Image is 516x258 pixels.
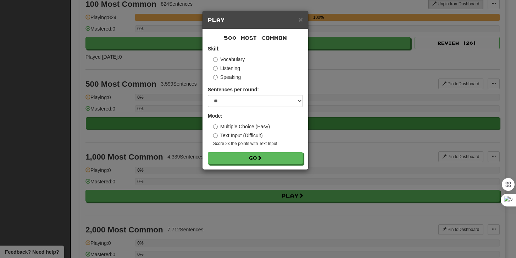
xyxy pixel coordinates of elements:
strong: Mode: [208,113,222,119]
input: Text Input (Difficult) [213,133,218,138]
label: Text Input (Difficult) [213,132,263,139]
input: Vocabulary [213,57,218,62]
input: Speaking [213,75,218,80]
h5: Play [208,16,303,23]
button: Go [208,152,303,164]
input: Multiple Choice (Easy) [213,124,218,129]
small: Score 2x the points with Text Input ! [213,141,303,147]
label: Speaking [213,74,241,81]
label: Sentences per round: [208,86,259,93]
input: Listening [213,66,218,71]
button: Close [299,16,303,23]
label: Vocabulary [213,56,245,63]
span: × [299,15,303,23]
strong: Skill: [208,46,220,52]
label: Multiple Choice (Easy) [213,123,270,130]
label: Listening [213,65,240,72]
span: 500 Most Common [224,35,287,41]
